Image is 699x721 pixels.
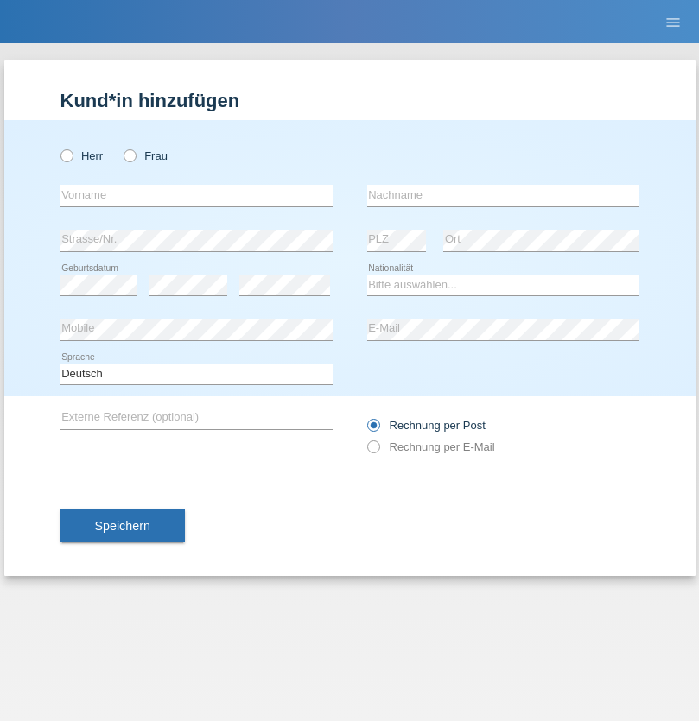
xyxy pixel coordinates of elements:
i: menu [664,14,682,31]
input: Frau [124,149,135,161]
label: Rechnung per E-Mail [367,440,495,453]
h1: Kund*in hinzufügen [60,90,639,111]
label: Herr [60,149,104,162]
label: Frau [124,149,168,162]
input: Rechnung per E-Mail [367,440,378,462]
input: Rechnung per Post [367,419,378,440]
a: menu [656,16,690,27]
label: Rechnung per Post [367,419,486,432]
input: Herr [60,149,72,161]
button: Speichern [60,509,185,542]
span: Speichern [95,519,150,533]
